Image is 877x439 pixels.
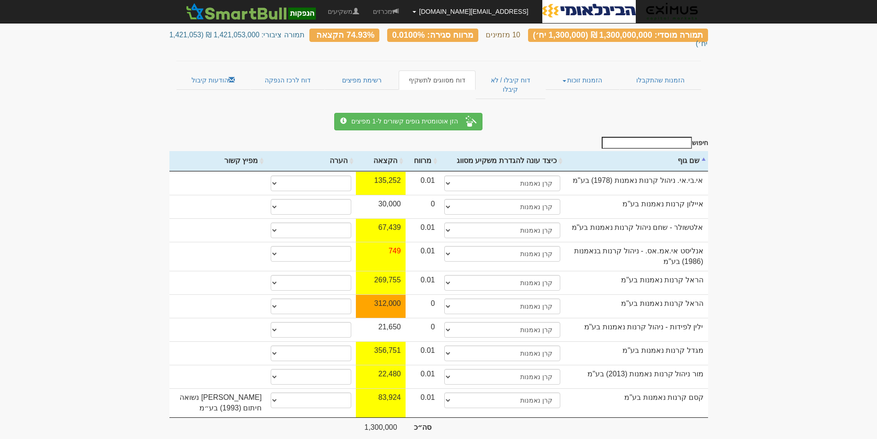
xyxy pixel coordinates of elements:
td: 0.01 [406,388,440,417]
td: 22,480 [356,365,405,388]
td: אנליסט אי.אמ.אס. - ניהול קרנות בנאמנות (1986) בע"מ [565,242,708,271]
td: 312,000 [356,294,405,318]
td: 0 [406,294,440,318]
a: הודעות קיבול [176,70,250,90]
a: הזמנות שהתקבלו [620,70,701,90]
td: 0.01 [406,218,440,242]
label: חיפוש [598,137,708,149]
td: [PERSON_NAME] נשואה חיתום (1993) בע״מ [169,388,267,417]
a: הזמנות זוכות [546,70,620,90]
td: הראל קרנות נאמנות בע"מ [565,294,708,318]
td: 0.01 [406,341,440,365]
th: שם גוף : activate to sort column descending [565,151,708,171]
td: קסם קרנות נאמנות בע"מ [565,388,708,417]
div: מרווח סגירה: 0.0100% [387,29,478,42]
a: דוח מסווגים לתשקיף [399,70,476,90]
td: 135,252 [356,171,405,195]
small: 10 מזמינים [486,31,520,39]
th: הקצאה: activate to sort column ascending [356,151,405,171]
span: אקסימוס קפיטל מרקטס בע"מ [340,117,347,124]
td: 67,439 [356,218,405,242]
img: SmartBull Logo [183,2,319,21]
td: 0.01 [406,365,440,388]
th: מרווח : activate to sort column ascending [406,151,440,171]
span: 74.93% הקצאה [316,30,374,39]
td: 0.01 [406,171,440,195]
td: מגדל קרנות נאמנות בע"מ [565,341,708,365]
td: 0.01 [406,242,440,271]
a: דוח לרכז הנפקה [250,70,325,90]
td: 21,650 [356,318,405,341]
strong: סה״כ [414,423,431,431]
th: כיצד עונה להגדרת משקיע מסווג: activate to sort column ascending [440,151,565,171]
td: 1,300,000 [356,417,405,436]
td: 30,000 [356,195,405,218]
td: איילון קרנות נאמנות בע"מ [565,195,708,218]
img: hat-and-magic-wand-white-24.png [465,116,476,127]
th: מפיץ קשור: activate to sort column ascending [169,151,267,171]
td: 0 [406,195,440,218]
input: חיפוש [602,137,692,149]
td: ילין לפידות - ניהול קרנות נאמנות בע"מ [565,318,708,341]
a: רשימת מפיצים [325,70,398,90]
td: 269,755 [356,271,405,294]
button: הזן אוטומטית גופים קשורים ל-1 מפיצים [334,113,482,130]
td: 0 [406,318,440,341]
th: הערה: activate to sort column ascending [266,151,356,171]
td: 0.01 [406,271,440,294]
td: 83,924 [356,388,405,417]
a: דוח קיבלו / לא קיבלו [476,70,545,99]
span: הזן אוטומטית גופים קשורים ל-1 מפיצים [340,117,458,125]
td: 749 [356,242,405,271]
td: אי.בי.אי. ניהול קרנות נאמנות (1978) בע"מ [565,171,708,195]
td: מור ניהול קרנות נאמנות (2013) בע"מ [565,365,708,388]
td: אלטשולר - שחם ניהול קרנות נאמנות בע"מ [565,218,708,242]
small: תמורה ציבורי: 1,421,053,000 ₪ (1,421,053 יח׳) [169,31,708,47]
td: הראל קרנות נאמנות בע"מ [565,271,708,294]
div: תמורה מוסדי: 1,300,000,000 ₪ (1,300,000 יח׳) [528,29,708,42]
td: 356,751 [356,341,405,365]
